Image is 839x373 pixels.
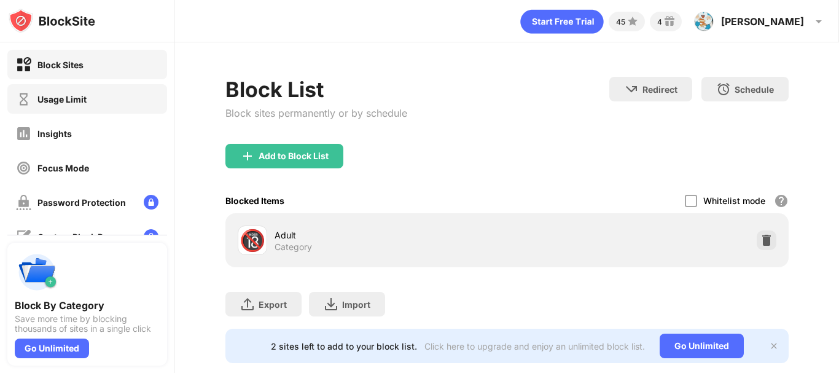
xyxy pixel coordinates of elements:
[37,128,72,139] div: Insights
[259,151,329,161] div: Add to Block List
[271,341,417,351] div: 2 sites left to add to your block list.
[703,195,765,206] div: Whitelist mode
[616,17,625,26] div: 45
[37,60,84,70] div: Block Sites
[37,94,87,104] div: Usage Limit
[16,126,31,141] img: insights-off.svg
[625,14,640,29] img: points-small.svg
[721,15,804,28] div: [PERSON_NAME]
[144,195,158,210] img: lock-menu.svg
[642,84,677,95] div: Redirect
[769,341,779,351] img: x-button.svg
[16,160,31,176] img: focus-off.svg
[37,232,119,242] div: Custom Block Page
[275,241,312,253] div: Category
[15,299,160,312] div: Block By Category
[694,12,714,31] img: ACg8ocIlQbEsoQZqnAbJ7_6jfY4OSuOGpV42HHYWfQ-QhaCtNRiYaCM=s96-c
[275,229,507,241] div: Adult
[15,314,160,334] div: Save more time by blocking thousands of sites in a single click
[225,107,407,119] div: Block sites permanently or by schedule
[16,92,31,107] img: time-usage-off.svg
[735,84,774,95] div: Schedule
[144,229,158,244] img: lock-menu.svg
[225,195,284,206] div: Blocked Items
[15,250,59,294] img: push-categories.svg
[662,14,677,29] img: reward-small.svg
[9,9,95,33] img: logo-blocksite.svg
[520,9,604,34] div: animation
[657,17,662,26] div: 4
[424,341,645,351] div: Click here to upgrade and enjoy an unlimited block list.
[37,163,89,173] div: Focus Mode
[342,299,370,310] div: Import
[660,334,744,358] div: Go Unlimited
[16,195,31,210] img: password-protection-off.svg
[259,299,287,310] div: Export
[16,57,31,73] img: block-on.svg
[37,197,126,208] div: Password Protection
[16,229,31,245] img: customize-block-page-off.svg
[225,77,407,102] div: Block List
[240,228,265,253] div: 🔞
[15,339,89,358] div: Go Unlimited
